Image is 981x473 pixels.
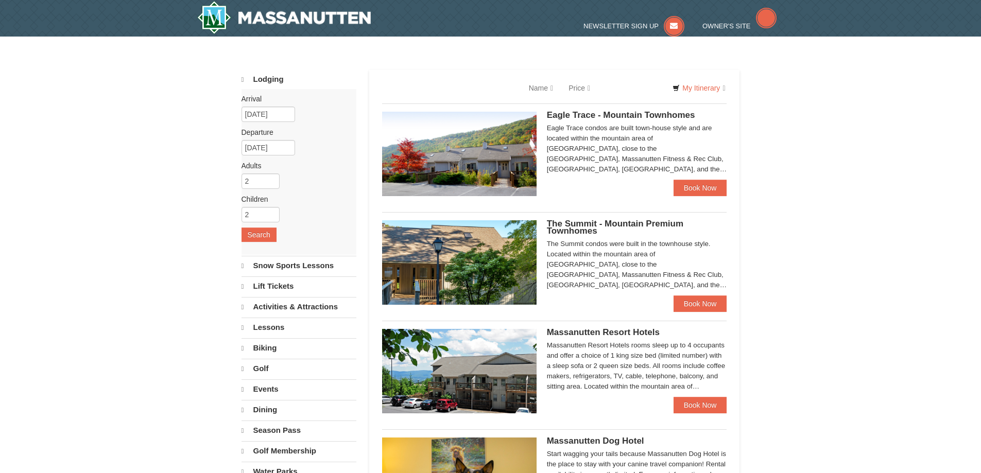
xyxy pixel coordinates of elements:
[382,220,537,305] img: 19219034-1-0eee7e00.jpg
[547,239,727,290] div: The Summit condos were built in the townhouse style. Located within the mountain area of [GEOGRAP...
[583,22,684,30] a: Newsletter Sign Up
[242,127,349,137] label: Departure
[547,110,695,120] span: Eagle Trace - Mountain Townhomes
[702,22,751,30] span: Owner's Site
[547,123,727,174] div: Eagle Trace condos are built town-house style and are located within the mountain area of [GEOGRA...
[242,421,356,440] a: Season Pass
[242,276,356,296] a: Lift Tickets
[547,327,660,337] span: Massanutten Resort Hotels
[242,359,356,378] a: Golf
[583,22,659,30] span: Newsletter Sign Up
[561,78,598,98] a: Price
[382,112,537,196] img: 19218983-1-9b289e55.jpg
[197,1,371,34] img: Massanutten Resort Logo
[242,94,349,104] label: Arrival
[242,379,356,399] a: Events
[702,22,777,30] a: Owner's Site
[242,256,356,275] a: Snow Sports Lessons
[242,227,277,242] button: Search
[242,318,356,337] a: Lessons
[674,397,727,413] a: Book Now
[242,400,356,419] a: Dining
[242,161,349,171] label: Adults
[242,338,356,358] a: Biking
[242,297,356,317] a: Activities & Attractions
[242,194,349,204] label: Children
[547,340,727,392] div: Massanutten Resort Hotels rooms sleep up to 4 occupants and offer a choice of 1 king size bed (li...
[197,1,371,34] a: Massanutten Resort
[674,295,727,312] a: Book Now
[674,180,727,196] a: Book Now
[242,70,356,89] a: Lodging
[666,80,732,96] a: My Itinerary
[521,78,561,98] a: Name
[242,441,356,461] a: Golf Membership
[547,436,644,446] span: Massanutten Dog Hotel
[382,329,537,413] img: 19219026-1-e3b4ac8e.jpg
[547,219,683,236] span: The Summit - Mountain Premium Townhomes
